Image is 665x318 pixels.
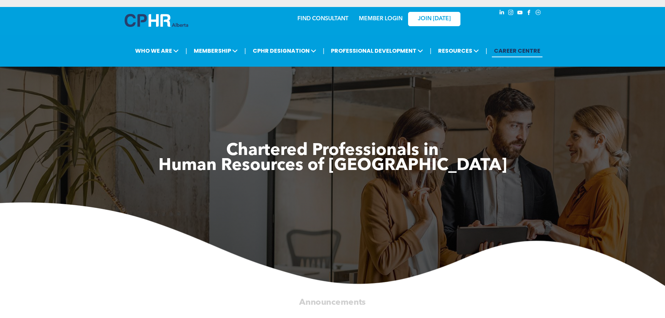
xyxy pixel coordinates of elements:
span: CPHR DESIGNATION [251,44,318,57]
li: | [185,44,187,58]
a: FIND CONSULTANT [297,16,348,22]
a: facebook [525,9,533,18]
span: MEMBERSHIP [192,44,240,57]
a: linkedin [498,9,506,18]
li: | [323,44,325,58]
a: CAREER CENTRE [492,44,542,57]
a: youtube [516,9,524,18]
img: A blue and white logo for cp alberta [125,14,188,27]
span: Chartered Professionals in [226,142,439,159]
a: instagram [507,9,515,18]
span: PROFESSIONAL DEVELOPMENT [329,44,425,57]
span: RESOURCES [436,44,481,57]
span: Human Resources of [GEOGRAPHIC_DATA] [158,157,507,174]
span: WHO WE ARE [133,44,181,57]
span: Announcements [299,298,366,306]
a: JOIN [DATE] [408,12,460,26]
li: | [244,44,246,58]
span: JOIN [DATE] [418,16,451,22]
a: MEMBER LOGIN [359,16,402,22]
li: | [430,44,431,58]
a: Social network [534,9,542,18]
li: | [486,44,487,58]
